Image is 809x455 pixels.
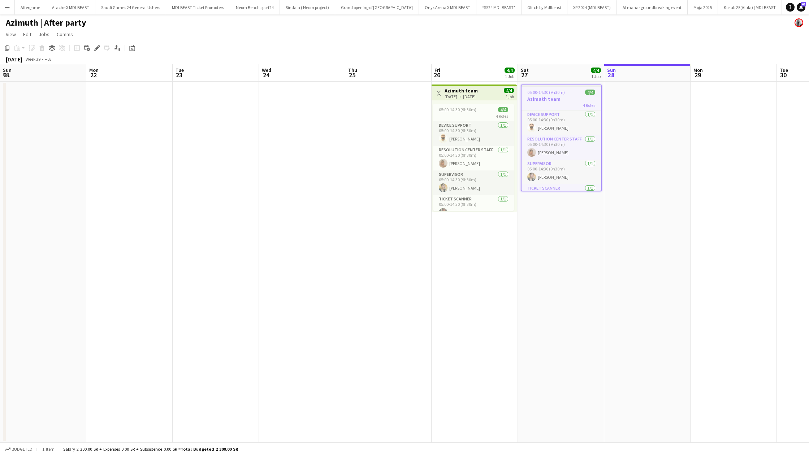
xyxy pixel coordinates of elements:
a: View [3,30,19,39]
div: 1 Job [505,74,514,79]
h1: Azimuth | After party [6,17,86,28]
button: Budgeted [4,445,34,453]
div: 1 job [506,93,514,99]
span: 4 Roles [496,113,508,119]
app-card-role: Resolution Center Staff1/105:00-14:30 (9h30m)[PERSON_NAME] [433,146,514,170]
span: 28 [606,71,616,79]
span: Mon [693,67,703,73]
button: Al manar groundbreaking event [617,0,688,14]
a: Comms [54,30,76,39]
span: 4/4 [585,90,595,95]
button: Kokub 25(Alula) | MDLBEAST [718,0,782,14]
app-job-card: 05:00-14:30 (9h30m)4/4Azimuth team4 RolesDevice Support1/105:00-14:30 (9h30m)[PERSON_NAME]Resolut... [521,84,602,191]
span: 22 [88,71,99,79]
span: 61 [801,2,806,6]
app-card-role: Resolution Center Staff1/105:00-14:30 (9h30m)[PERSON_NAME] [522,135,601,160]
h3: Azimuth team [445,87,478,94]
span: Sun [607,67,616,73]
span: 30 [779,71,788,79]
span: 27 [520,71,529,79]
span: Total Budgeted 2 300.00 SR [181,446,238,452]
app-job-card: 05:00-14:30 (9h30m)4/44 RolesDevice Support1/105:00-14:30 (9h30m)[PERSON_NAME]Resolution Center S... [433,104,514,211]
span: Tue [176,67,184,73]
span: Sun [3,67,12,73]
button: MDLBEAST Ticket Promoters [166,0,230,14]
span: 24 [261,71,271,79]
span: 25 [347,71,357,79]
div: [DATE] → [DATE] [445,94,478,99]
span: 26 [433,71,440,79]
a: Edit [20,30,34,39]
app-card-role: Ticket Scanner1/105:00-14:30 (9h30m)[PERSON_NAME] [433,195,514,220]
button: *SS24 MDLBEAST* [476,0,522,14]
span: Tue [780,67,788,73]
app-card-role: Supervisor1/105:00-14:30 (9h30m)[PERSON_NAME] [433,170,514,195]
div: [DATE] [6,56,22,63]
a: 61 [797,3,805,12]
h3: Azimuth team [522,96,601,102]
span: 4 Roles [583,103,595,108]
button: Glitch by Mdlbeast [522,0,567,14]
span: 4/4 [591,68,601,73]
span: View [6,31,16,38]
button: Onyx Arena X MDLBEAST [419,0,476,14]
app-card-role: Device Support1/105:00-14:30 (9h30m)[PERSON_NAME] [522,110,601,135]
span: Sat [521,67,529,73]
a: Jobs [36,30,52,39]
span: Thu [348,67,357,73]
span: Comms [57,31,73,38]
app-card-role: Supervisor1/105:00-14:30 (9h30m)[PERSON_NAME] [522,160,601,184]
button: Aftergame [15,0,46,14]
span: 4/4 [504,88,514,93]
app-card-role: Device Support1/105:00-14:30 (9h30m)[PERSON_NAME] [433,121,514,146]
button: Neom Beach sport24 [230,0,280,14]
span: 4/4 [505,68,515,73]
span: Week 39 [24,56,42,62]
button: Moja 2025 [688,0,718,14]
span: Mon [89,67,99,73]
app-card-role: Ticket Scanner1/105:00-14:30 (9h30m) [522,184,601,209]
span: 29 [692,71,703,79]
button: Sindala ( Neom project) [280,0,335,14]
div: Salary 2 300.00 SR + Expenses 0.00 SR + Subsistence 0.00 SR = [63,446,238,452]
span: 23 [174,71,184,79]
span: Fri [434,67,440,73]
span: 05:00-14:30 (9h30m) [439,107,476,112]
span: Edit [23,31,31,38]
span: 21 [2,71,12,79]
span: 4/4 [498,107,508,112]
span: 1 item [40,446,57,452]
button: XP 2024 (MDLBEAST) [567,0,617,14]
div: +03 [45,56,52,62]
app-user-avatar: Ali Shamsan [795,18,803,27]
span: Wed [262,67,271,73]
span: 05:00-14:30 (9h30m) [527,90,565,95]
button: Atache X MDLBEAST [46,0,95,14]
button: Saudi Games 24 General Ushers [95,0,166,14]
span: Jobs [39,31,49,38]
button: Grand opening of [GEOGRAPHIC_DATA] [335,0,419,14]
span: Budgeted [12,447,33,452]
div: 1 Job [591,74,601,79]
